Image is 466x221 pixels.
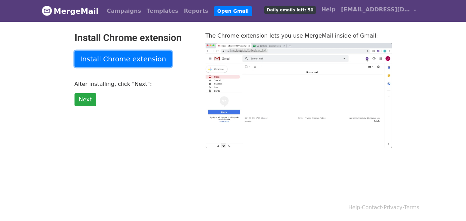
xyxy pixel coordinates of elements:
span: Daily emails left: 50 [264,6,316,14]
a: Reports [181,4,211,18]
a: Campaigns [104,4,144,18]
img: MergeMail logo [42,6,52,16]
a: Help [348,204,360,211]
a: Next [75,93,96,106]
p: The Chrome extension lets you use MergeMail inside of Gmail: [206,32,392,39]
a: Help [319,3,338,17]
a: Open Gmail [214,6,252,16]
a: [EMAIL_ADDRESS][DOMAIN_NAME] [338,3,419,19]
h2: Install Chrome extension [75,32,195,44]
a: Install Chrome extension [75,51,172,67]
a: Privacy [384,204,402,211]
a: MergeMail [42,4,99,18]
a: Templates [144,4,181,18]
iframe: Chat Widget [432,188,466,221]
a: Terms [404,204,419,211]
a: Contact [362,204,382,211]
a: Daily emails left: 50 [261,3,318,17]
p: After installing, click "Next": [75,80,195,88]
span: [EMAIL_ADDRESS][DOMAIN_NAME] [341,6,410,14]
